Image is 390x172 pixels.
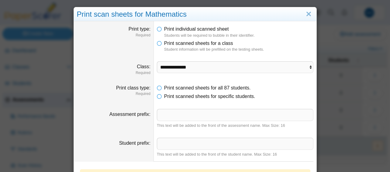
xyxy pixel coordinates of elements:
[304,9,313,19] a: Close
[164,94,255,99] span: Print scanned sheets for specific students.
[164,33,313,38] dfn: Students will be required to bubble in their identifier.
[129,26,150,32] label: Print type
[137,64,150,69] label: Class
[74,7,316,22] div: Print scan sheets for Mathematics
[157,152,313,157] div: This text will be added to the front of the student name. Max Size: 16
[157,123,313,128] div: This text will be added to the front of the assessment name. Max Size: 16
[119,140,150,146] label: Student prefix
[116,85,150,90] label: Print class type
[77,70,150,76] dfn: Required
[164,26,229,32] span: Print individual scanned sheet
[77,33,150,38] dfn: Required
[164,47,313,52] dfn: Student information will be prefilled on the testing sheets.
[164,41,233,46] span: Print scanned sheets for a class
[109,112,150,117] label: Assessment prefix
[77,91,150,96] dfn: Required
[164,85,251,90] span: Print scanned sheets for all 87 students.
